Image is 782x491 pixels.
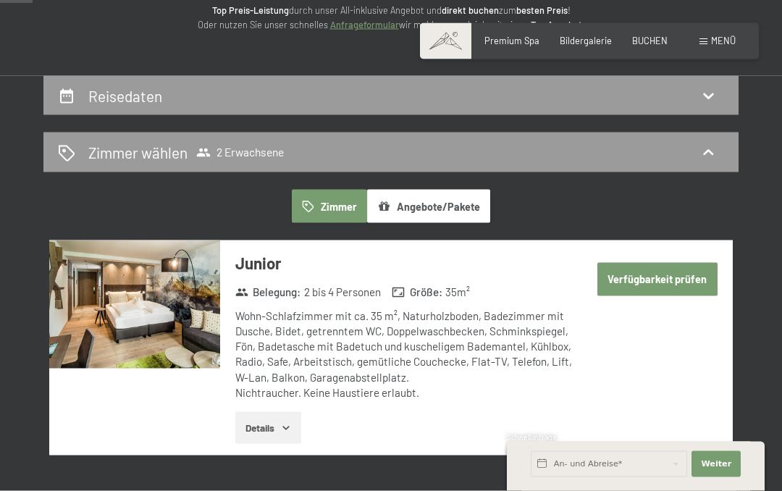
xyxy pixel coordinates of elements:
p: durch unser All-inklusive Angebot und zum ! Oder nutzen Sie unser schnelles wir melden uns gleich... [101,3,681,33]
div: Wohn-Schlafzimmer mit ca. 35 m², Naturholzboden, Badezimmer mit Dusche, Bidet, getrenntem WC, Dop... [235,309,579,401]
span: Menü [711,35,736,46]
strong: direkt buchen [442,4,499,16]
strong: Belegung : [235,285,301,300]
span: Weiter [701,458,731,470]
strong: Top Angebot. [531,19,585,30]
span: 2 Erwachsene [196,146,284,160]
a: Anfrageformular [330,19,399,30]
a: BUCHEN [632,35,668,46]
h3: Junior [235,252,579,274]
h2: Reisedaten [88,87,162,105]
button: Verfügbarkeit prüfen [597,263,718,296]
span: 35 m² [445,285,470,300]
h2: Zimmer wählen [88,142,188,163]
button: Details [235,412,301,444]
button: Weiter [691,451,741,477]
span: Schnellanfrage [507,433,557,442]
a: Bildergalerie [560,35,612,46]
button: Angebote/Pakete [367,190,490,223]
button: Zimmer [292,190,367,223]
strong: Größe : [392,285,442,300]
img: mss_renderimg.php [49,240,220,369]
strong: Top Preis-Leistung [212,4,289,16]
strong: besten Preis [516,4,568,16]
a: Premium Spa [484,35,539,46]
